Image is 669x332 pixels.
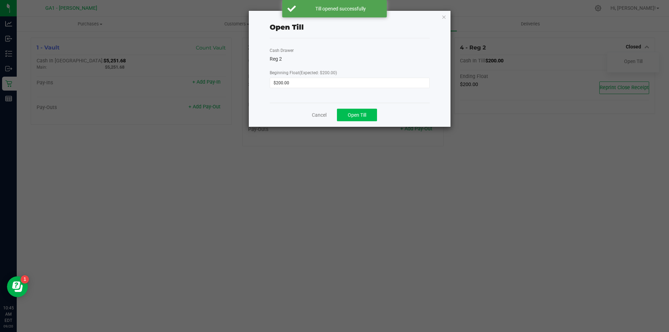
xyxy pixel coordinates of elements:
span: (Expected: $200.00) [299,70,337,75]
a: Cancel [312,111,326,119]
iframe: Resource center [7,276,28,297]
div: Till opened successfully [300,5,382,12]
span: Open Till [348,112,366,118]
span: Beginning Float [270,70,337,75]
button: Open Till [337,109,377,121]
iframe: Resource center unread badge [21,275,29,284]
label: Cash Drawer [270,47,294,54]
div: Open Till [270,22,304,32]
div: Reg 2 [270,55,430,63]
